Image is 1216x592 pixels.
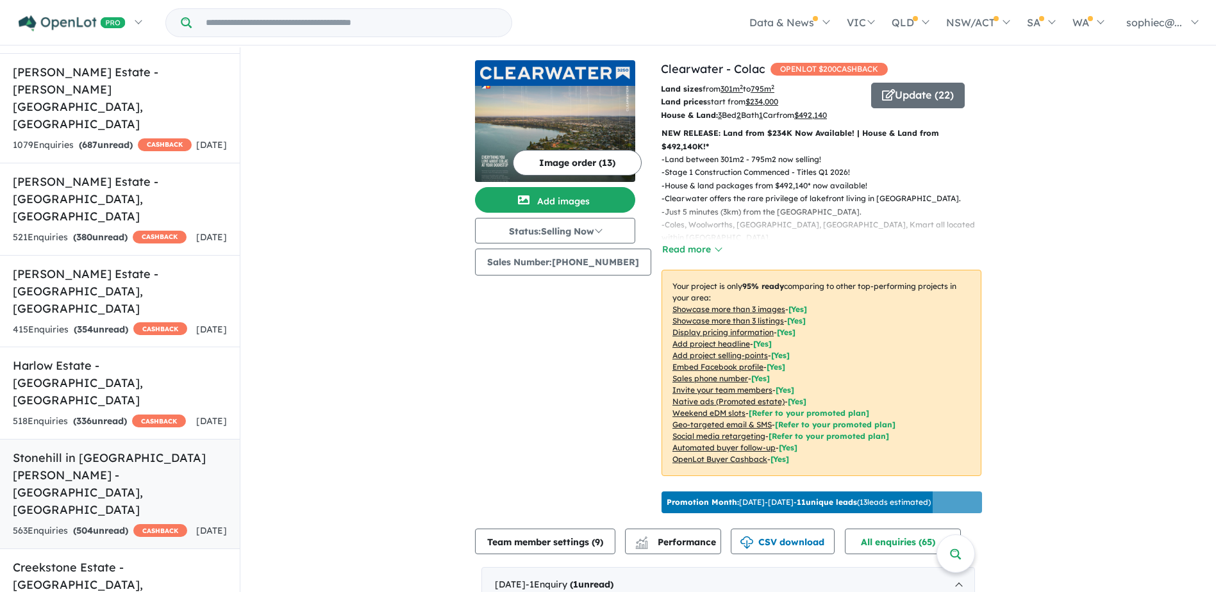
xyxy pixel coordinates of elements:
u: Sales phone number [672,374,748,383]
strong: ( unread) [74,324,128,335]
a: Clearwater - Colac LogoClearwater - Colac [475,60,635,182]
input: Try estate name, suburb, builder or developer [194,9,509,37]
span: CASHBACK [138,138,192,151]
b: Promotion Month: [667,497,739,507]
h5: [PERSON_NAME] Estate - [GEOGRAPHIC_DATA] , [GEOGRAPHIC_DATA] [13,265,227,317]
strong: ( unread) [73,525,128,536]
sup: 2 [740,83,743,90]
span: [Yes] [779,443,797,452]
span: [ Yes ] [777,327,795,337]
p: - Land between 301m2 - 795m2 now selling! [662,153,992,166]
span: 9 [595,536,600,548]
p: Your project is only comparing to other top-performing projects in your area: - - - - - - - - - -... [662,270,981,476]
u: Social media retargeting [672,431,765,441]
u: Showcase more than 3 listings [672,316,784,325]
span: [DATE] [196,525,227,536]
p: from [661,83,862,95]
img: Openlot PRO Logo White [19,15,126,31]
div: 563 Enquir ies [13,523,187,539]
span: [DATE] [196,415,227,427]
b: 11 unique leads [797,497,857,507]
u: OpenLot Buyer Cashback [672,454,767,464]
span: [ Yes ] [767,362,785,372]
u: Add project headline [672,339,750,349]
b: 95 % ready [742,281,784,291]
u: Showcase more than 3 images [672,304,785,314]
p: - Just 5 minutes (3km) from the [GEOGRAPHIC_DATA]. [662,206,992,218]
span: [DATE] [196,139,227,151]
span: [DATE] [196,231,227,243]
img: bar-chart.svg [635,541,648,549]
u: Weekend eDM slots [672,408,745,418]
button: Performance [625,529,721,554]
span: 687 [82,139,97,151]
u: Invite your team members [672,385,772,395]
u: Display pricing information [672,327,774,337]
button: All enquiries (65) [845,529,961,554]
u: Native ads (Promoted estate) [672,397,785,406]
span: sophiec@... [1126,16,1182,29]
h5: Stonehill in [GEOGRAPHIC_DATA][PERSON_NAME] - [GEOGRAPHIC_DATA] , [GEOGRAPHIC_DATA] [13,449,227,518]
div: 518 Enquir ies [13,414,186,429]
span: [Refer to your promoted plan] [749,408,869,418]
span: [Refer to your promoted plan] [769,431,889,441]
button: CSV download [731,529,835,554]
p: Bed Bath Car from [661,109,862,122]
span: [Yes] [788,397,806,406]
button: Add images [475,187,635,213]
div: 521 Enquir ies [13,230,187,245]
span: Performance [637,536,716,548]
div: 1079 Enquir ies [13,138,192,153]
span: CASHBACK [133,524,187,537]
b: Land prices [661,97,707,106]
img: Clearwater - Colac [475,86,635,182]
img: download icon [740,536,753,549]
span: CASHBACK [133,231,187,243]
span: [Refer to your promoted plan] [775,420,895,429]
span: 380 [76,231,92,243]
button: Sales Number:[PHONE_NUMBER] [475,249,651,275]
u: $ 234,000 [745,97,778,106]
p: - Clearwater offers the rare privilege of lakefront living in [GEOGRAPHIC_DATA]. [662,192,992,205]
b: Land sizes [661,84,703,94]
u: $ 492,140 [794,110,827,120]
span: 504 [76,525,93,536]
img: line-chart.svg [636,536,647,543]
strong: ( unread) [79,139,133,151]
button: Read more [662,242,722,257]
b: House & Land: [661,110,718,120]
span: [ Yes ] [753,339,772,349]
button: Status:Selling Now [475,218,635,243]
u: 1 [759,110,763,120]
u: Add project selling-points [672,350,768,360]
h5: [PERSON_NAME] Estate - [PERSON_NAME][GEOGRAPHIC_DATA] , [GEOGRAPHIC_DATA] [13,63,227,133]
span: [ Yes ] [787,316,806,325]
span: [Yes] [770,454,789,464]
u: Embed Facebook profile [672,362,763,372]
p: - Stage 1 Construction Commenced - Titles Q1 2026! [662,166,992,179]
u: 2 [737,110,741,120]
p: - House & land packages from $492,140* now available! [662,179,992,192]
span: 336 [76,415,92,427]
span: [ Yes ] [771,350,790,360]
a: Clearwater - Colac [661,62,765,76]
span: CASHBACK [133,322,187,335]
span: OPENLOT $ 200 CASHBACK [770,63,888,76]
h5: Harlow Estate - [GEOGRAPHIC_DATA] , [GEOGRAPHIC_DATA] [13,357,227,409]
strong: ( unread) [570,579,613,590]
strong: ( unread) [73,415,127,427]
span: CASHBACK [132,415,186,427]
img: Clearwater - Colac Logo [480,67,630,79]
span: [DATE] [196,324,227,335]
u: Automated buyer follow-up [672,443,776,452]
p: NEW RELEASE: Land from $234K Now Available! | House & Land from $492,140K!* [662,127,981,153]
span: [ Yes ] [776,385,794,395]
div: 415 Enquir ies [13,322,187,338]
button: Team member settings (9) [475,529,615,554]
p: - Coles, Woolworths, [GEOGRAPHIC_DATA], [GEOGRAPHIC_DATA], Kmart all located within [GEOGRAPHIC_D... [662,218,992,245]
sup: 2 [771,83,774,90]
u: 795 m [751,84,774,94]
span: [ Yes ] [751,374,770,383]
u: 301 m [720,84,743,94]
button: Image order (13) [513,150,642,176]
